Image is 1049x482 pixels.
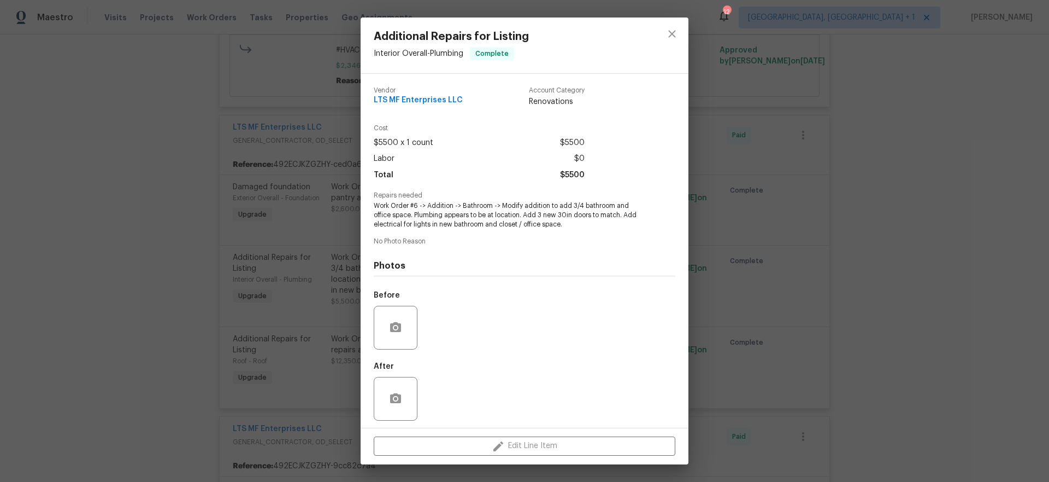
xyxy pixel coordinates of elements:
[723,7,730,18] div: 12
[471,48,513,59] span: Complete
[374,96,463,104] span: LTS MF Enterprises LLC
[529,87,585,94] span: Account Category
[374,125,585,132] span: Cost
[374,151,394,167] span: Labor
[560,135,585,151] span: $5500
[374,87,463,94] span: Vendor
[374,292,400,299] h5: Before
[374,135,433,151] span: $5500 x 1 count
[374,363,394,370] h5: After
[374,260,675,271] h4: Photos
[374,238,675,245] span: No Photo Reason
[659,21,685,47] button: close
[374,167,393,183] span: Total
[374,50,463,57] span: Interior Overall - Plumbing
[529,96,585,107] span: Renovations
[374,201,645,229] span: Work Order #6 -> Addition -> Bathroom -> Modify addition to add 3/4 bathroom and office space. Pl...
[374,192,675,199] span: Repairs needed
[560,167,585,183] span: $5500
[574,151,585,167] span: $0
[374,31,529,43] span: Additional Repairs for Listing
